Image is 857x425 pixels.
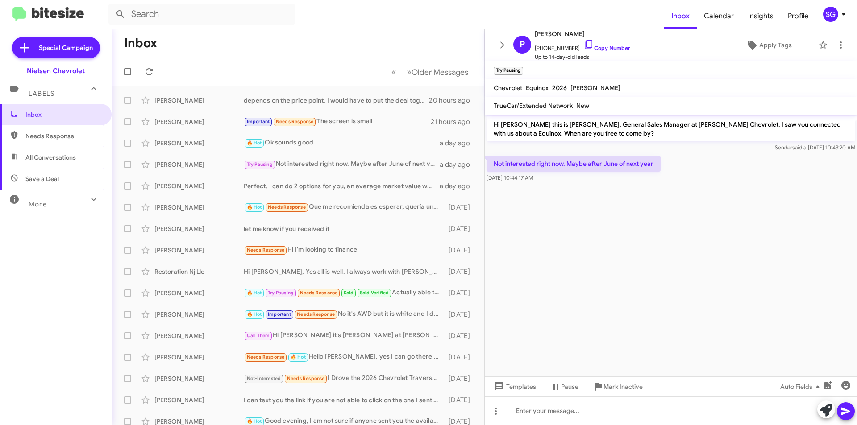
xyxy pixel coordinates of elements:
[244,352,444,362] div: Hello [PERSON_NAME], yes I can go there [DATE]
[543,379,586,395] button: Pause
[27,66,85,75] div: Nielsen Chevrolet
[781,3,815,29] a: Profile
[429,96,477,105] div: 20 hours ago
[247,204,262,210] span: 🔥 Hot
[247,161,273,167] span: Try Pausing
[360,290,389,296] span: Sold Verified
[570,84,620,92] span: [PERSON_NAME]
[792,144,808,151] span: said at
[12,37,100,58] a: Special Campaign
[520,37,525,52] span: P
[386,63,402,81] button: Previous
[154,203,244,212] div: [PERSON_NAME]
[154,353,244,362] div: [PERSON_NAME]
[440,182,477,190] div: a day ago
[440,160,477,169] div: a day ago
[444,224,477,233] div: [DATE]
[487,174,533,181] span: [DATE] 10:44:17 AM
[154,396,244,404] div: [PERSON_NAME]
[244,96,429,105] div: depends on the price point, I would have to put the deal together for you, how much are you looki...
[561,379,578,395] span: Pause
[444,396,477,404] div: [DATE]
[300,290,338,296] span: Needs Response
[603,379,643,395] span: Mark Inactive
[154,289,244,297] div: [PERSON_NAME]
[412,67,468,77] span: Older Messages
[244,288,444,298] div: Actually able to make it within the hour. Should be there before 2. Thanks
[25,110,101,119] span: Inbox
[723,37,814,53] button: Apply Tags
[401,63,474,81] button: Next
[244,224,444,233] div: let me know if you received it
[444,246,477,255] div: [DATE]
[387,63,474,81] nav: Page navigation example
[124,36,157,50] h1: Inbox
[297,311,335,317] span: Needs Response
[154,310,244,319] div: [PERSON_NAME]
[815,7,847,22] button: SG
[244,182,440,190] div: Perfect, I can do 2 options for you, an average market value where I don't have to see the vehicl...
[154,160,244,169] div: [PERSON_NAME]
[154,374,244,383] div: [PERSON_NAME]
[29,200,47,208] span: More
[244,373,444,384] div: I Drove the 2026 Chevrolet Traverse High Country, Here Is My Honest Review - Autoblog [URL][DOMAI...
[576,102,589,110] span: New
[494,84,522,92] span: Chevrolet
[780,379,823,395] span: Auto Fields
[244,330,444,341] div: Hi [PERSON_NAME] it's [PERSON_NAME] at [PERSON_NAME] Chevrolet. Adventure season is calling! Leas...
[154,267,244,276] div: Restoration Nj Llc
[485,379,543,395] button: Templates
[154,96,244,105] div: [PERSON_NAME]
[535,53,630,62] span: Up to 14-day-old leads
[535,39,630,53] span: [PHONE_NUMBER]
[244,309,444,319] div: No it's AWD but it is white and I don't like that color
[494,67,523,75] small: Try Pausing
[154,331,244,340] div: [PERSON_NAME]
[247,290,262,296] span: 🔥 Hot
[25,132,101,140] span: Needs Response
[664,3,697,29] a: Inbox
[759,37,792,53] span: Apply Tags
[583,45,630,51] a: Copy Number
[444,374,477,383] div: [DATE]
[268,204,306,210] span: Needs Response
[552,84,567,92] span: 2026
[247,311,262,317] span: 🔥 Hot
[244,202,444,212] div: Que me recomienda es esperar, quería una ustedes tienen motor 8 negra Silverado
[444,289,477,297] div: [DATE]
[108,4,295,25] input: Search
[276,119,314,124] span: Needs Response
[291,354,306,360] span: 🔥 Hot
[244,267,444,276] div: Hi [PERSON_NAME], Yes all is well. I always work with [PERSON_NAME] who does an incredible job ev...
[407,66,412,78] span: »
[775,144,855,151] span: Sender [DATE] 10:43:20 AM
[25,174,59,183] span: Save a Deal
[444,353,477,362] div: [DATE]
[39,43,93,52] span: Special Campaign
[247,140,262,146] span: 🔥 Hot
[247,354,285,360] span: Needs Response
[586,379,650,395] button: Mark Inactive
[444,267,477,276] div: [DATE]
[244,159,440,169] div: Not interested right now. Maybe after June of next year
[247,375,281,381] span: Not-Interested
[287,375,325,381] span: Needs Response
[25,153,76,162] span: All Conversations
[444,331,477,340] div: [DATE]
[154,246,244,255] div: [PERSON_NAME]
[268,290,294,296] span: Try Pausing
[773,379,830,395] button: Auto Fields
[697,3,741,29] span: Calendar
[268,311,291,317] span: Important
[741,3,781,29] a: Insights
[154,182,244,190] div: [PERSON_NAME]
[444,310,477,319] div: [DATE]
[494,102,573,110] span: TrueCar/Extended Network
[247,247,285,253] span: Needs Response
[526,84,549,92] span: Equinox
[154,139,244,148] div: [PERSON_NAME]
[431,117,477,126] div: 21 hours ago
